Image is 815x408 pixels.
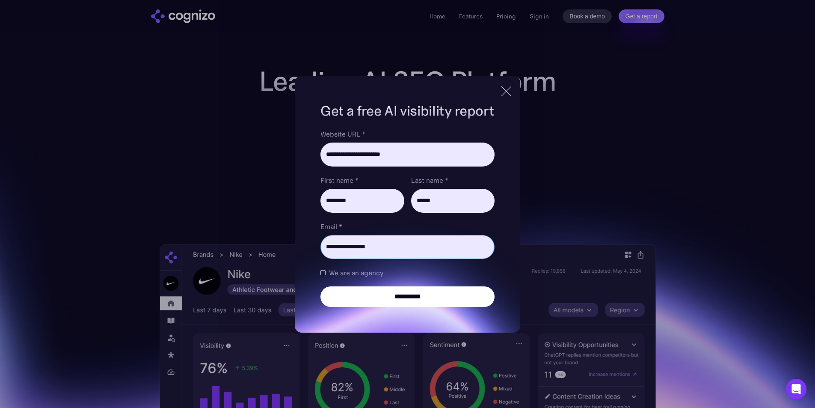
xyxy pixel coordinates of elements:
[786,379,806,399] div: Open Intercom Messenger
[320,129,494,139] label: Website URL *
[320,129,494,307] form: Brand Report Form
[320,221,494,232] label: Email *
[411,175,495,185] label: Last name *
[320,175,404,185] label: First name *
[320,101,494,120] h1: Get a free AI visibility report
[329,268,383,278] span: We are an agency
